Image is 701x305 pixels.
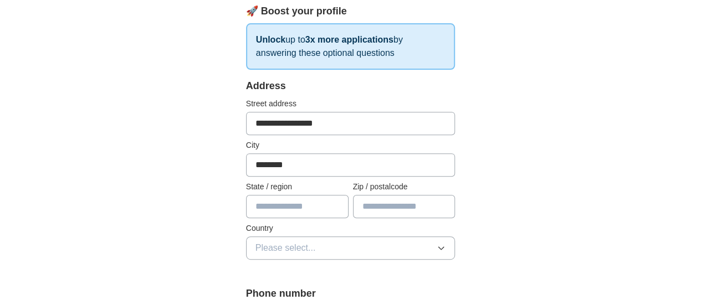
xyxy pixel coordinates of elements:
[255,241,316,255] span: Please select...
[246,23,456,70] p: up to by answering these optional questions
[246,98,456,110] label: Street address
[305,35,393,44] strong: 3x more applications
[246,223,456,234] label: Country
[246,139,456,151] label: City
[256,35,285,44] strong: Unlock
[353,181,456,193] label: Zip / postalcode
[246,236,456,260] button: Please select...
[246,181,349,193] label: State / region
[246,286,456,301] label: Phone number
[246,4,456,19] div: 🚀 Boost your profile
[246,79,456,94] div: Address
